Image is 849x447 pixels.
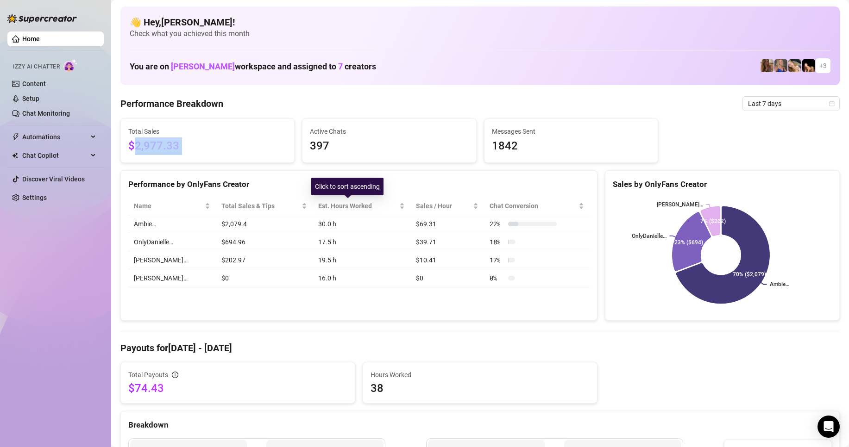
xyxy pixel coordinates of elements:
[484,197,590,215] th: Chat Conversion
[134,201,203,211] span: Name
[128,126,287,137] span: Total Sales
[311,178,384,195] div: Click to sort ascending
[788,59,801,72] img: OnlyDanielle
[216,269,313,287] td: $0
[770,281,789,288] text: Ambie…
[128,137,287,155] span: $2,977.33
[128,381,347,396] span: $74.43
[490,237,504,247] span: 18 %
[7,14,77,23] img: logo-BBDzfeDw.svg
[490,219,504,229] span: 22 %
[632,233,667,239] text: OnlyDanielle…
[313,251,410,269] td: 19.5 h
[410,269,484,287] td: $0
[774,59,787,72] img: Ambie
[22,130,88,144] span: Automations
[819,61,827,71] span: + 3
[12,133,19,141] span: thunderbolt
[310,137,468,155] span: 397
[410,215,484,233] td: $69.31
[171,62,235,71] span: [PERSON_NAME]
[172,372,178,378] span: info-circle
[13,62,60,71] span: Izzy AI Chatter
[318,201,397,211] div: Est. Hours Worked
[761,59,774,72] img: daniellerose
[490,201,577,211] span: Chat Conversion
[128,419,832,431] div: Breakdown
[130,29,830,39] span: Check what you achieved this month
[410,233,484,251] td: $39.71
[657,201,703,208] text: [PERSON_NAME]…
[216,233,313,251] td: $694.96
[313,215,410,233] td: 30.0 h
[492,126,650,137] span: Messages Sent
[802,59,815,72] img: Brittany️‍
[490,255,504,265] span: 17 %
[22,175,85,183] a: Discover Viral Videos
[313,233,410,251] td: 17.5 h
[829,101,835,106] span: calendar
[216,197,313,215] th: Total Sales & Tips
[310,126,468,137] span: Active Chats
[120,341,840,354] h4: Payouts for [DATE] - [DATE]
[216,251,313,269] td: $202.97
[22,35,40,43] a: Home
[22,110,70,117] a: Chat Monitoring
[818,416,840,438] div: Open Intercom Messenger
[128,251,216,269] td: [PERSON_NAME]…
[128,197,216,215] th: Name
[128,370,168,380] span: Total Payouts
[130,62,376,72] h1: You are on workspace and assigned to creators
[63,59,78,72] img: AI Chatter
[313,269,410,287] td: 16.0 h
[216,215,313,233] td: $2,079.4
[490,273,504,283] span: 0 %
[748,97,834,111] span: Last 7 days
[12,152,18,159] img: Chat Copilot
[410,197,484,215] th: Sales / Hour
[492,137,650,155] span: 1842
[128,233,216,251] td: OnlyDanielle…
[22,80,46,87] a: Content
[130,16,830,29] h4: 👋 Hey, [PERSON_NAME] !
[338,62,343,71] span: 7
[410,251,484,269] td: $10.41
[128,215,216,233] td: Ambie…
[128,269,216,287] td: [PERSON_NAME]…
[128,178,590,191] div: Performance by OnlyFans Creator
[416,201,471,211] span: Sales / Hour
[371,381,590,396] span: 38
[22,148,88,163] span: Chat Copilot
[613,178,832,191] div: Sales by OnlyFans Creator
[120,97,223,110] h4: Performance Breakdown
[22,194,47,201] a: Settings
[22,95,39,102] a: Setup
[221,201,300,211] span: Total Sales & Tips
[371,370,590,380] span: Hours Worked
